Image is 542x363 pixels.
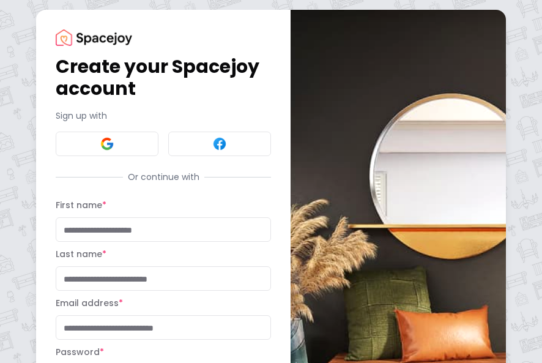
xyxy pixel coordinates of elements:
p: Sign up with [56,110,271,122]
label: Email address [56,297,123,309]
img: Spacejoy Logo [56,29,132,46]
h1: Create your Spacejoy account [56,56,271,100]
span: Or continue with [123,171,204,183]
img: Facebook signin [212,137,227,151]
label: Password [56,346,104,358]
label: Last name [56,248,106,260]
img: Google signin [100,137,114,151]
label: First name [56,199,106,211]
